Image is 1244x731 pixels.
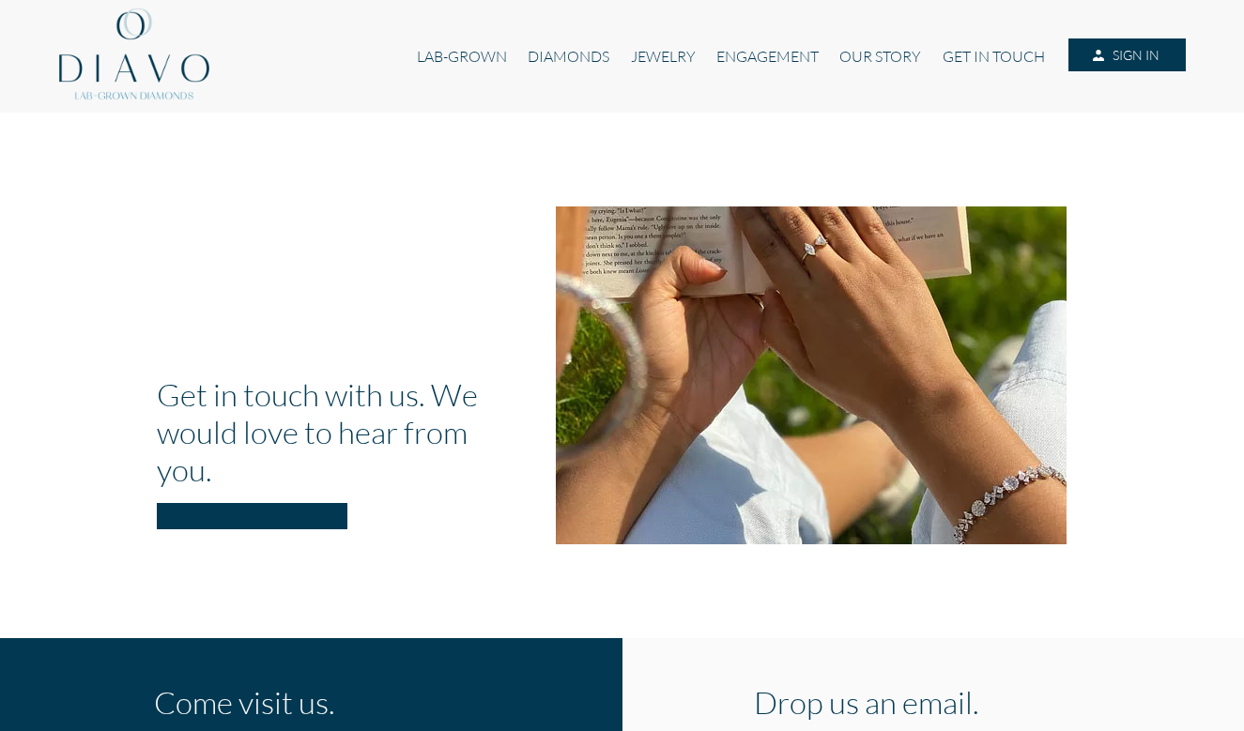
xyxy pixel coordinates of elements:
img: get-in-touch [556,206,1067,544]
h1: Come visit us. [154,683,454,721]
h1: Drop us an email. [754,683,1126,721]
a: ENGAGEMENT [706,38,829,74]
a: LAB-GROWN [407,38,517,74]
a: SIGN IN [1068,38,1185,72]
a: JEWELRY [620,38,705,74]
a: GET IN TOUCH [932,38,1055,74]
h1: Get in touch with us. We would love to hear from you. [157,375,528,488]
a: OUR STORY [829,38,931,74]
a: DIAMONDS [517,38,620,74]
